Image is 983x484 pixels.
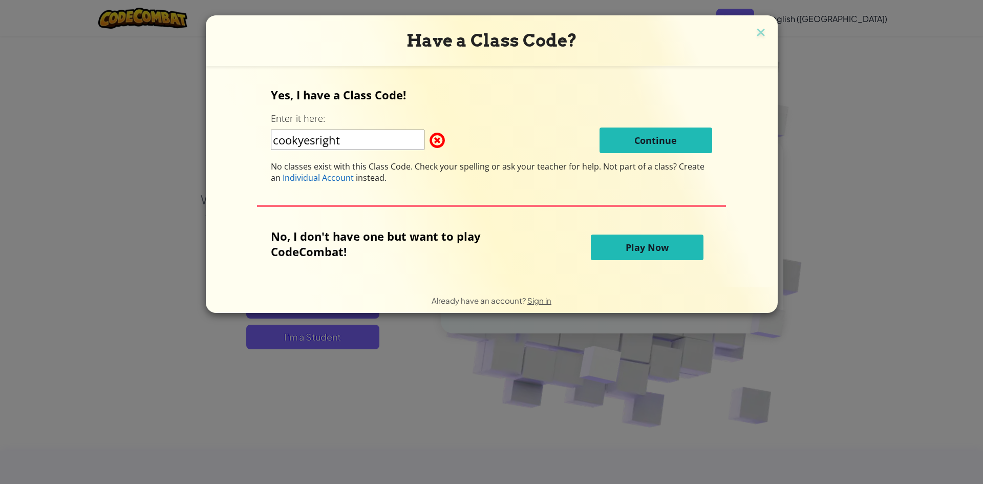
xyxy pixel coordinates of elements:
[271,112,325,125] label: Enter it here:
[527,296,551,305] a: Sign in
[271,161,704,183] span: Not part of a class? Create an
[754,26,767,41] img: close icon
[271,87,712,102] p: Yes, I have a Class Code!
[591,235,703,260] button: Play Now
[634,134,677,146] span: Continue
[432,296,527,305] span: Already have an account?
[626,241,669,254] span: Play Now
[354,172,387,183] span: instead.
[271,161,603,172] span: No classes exist with this Class Code. Check your spelling or ask your teacher for help.
[283,172,354,183] span: Individual Account
[600,128,712,153] button: Continue
[271,228,531,259] p: No, I don't have one but want to play CodeCombat!
[407,30,577,51] span: Have a Class Code?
